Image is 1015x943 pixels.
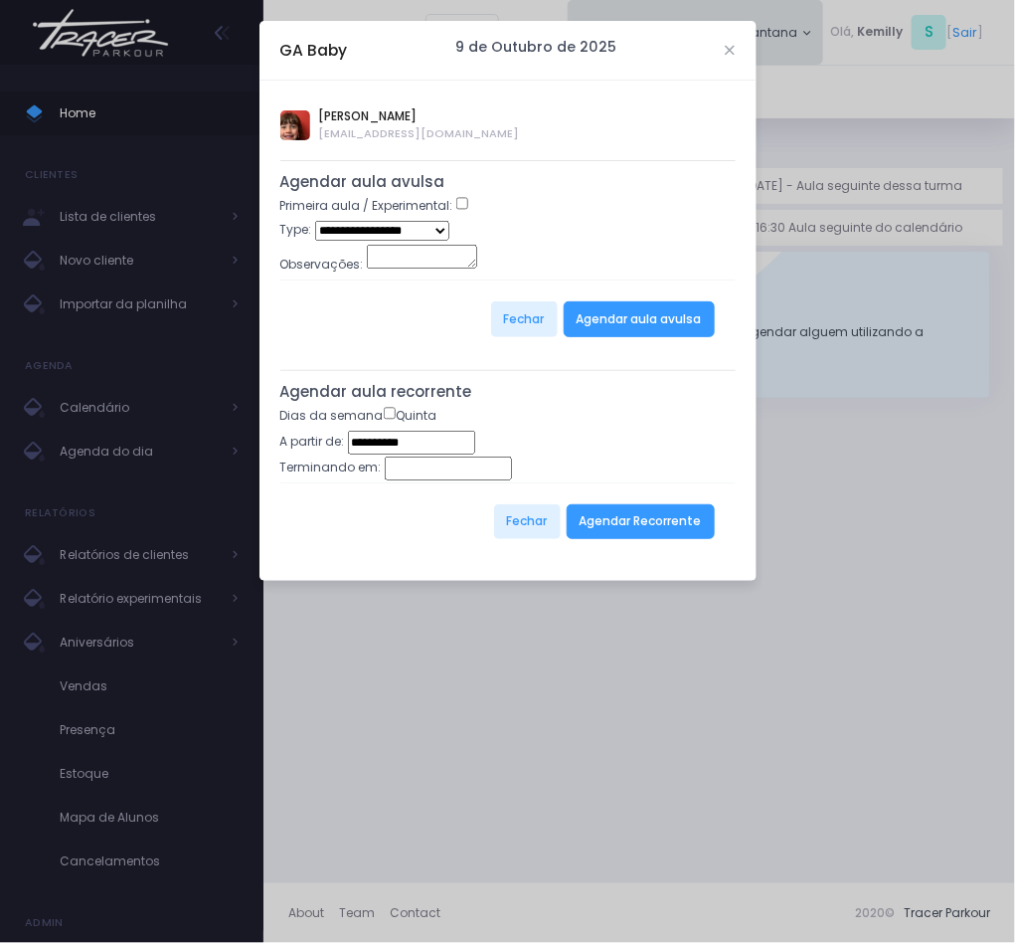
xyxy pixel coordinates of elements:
input: Quinta [384,407,397,420]
h5: GA Baby [280,39,348,62]
label: Primeira aula / Experimental: [280,197,453,215]
form: Dias da semana [280,407,736,561]
button: Agendar aula avulsa [564,301,715,337]
button: Agendar Recorrente [567,504,715,540]
label: Observações: [280,256,364,274]
label: Type: [280,221,312,239]
button: Fechar [494,504,561,540]
button: Fechar [491,301,558,337]
button: Close [726,46,736,56]
h5: Agendar aula avulsa [280,173,736,191]
span: [EMAIL_ADDRESS][DOMAIN_NAME] [319,125,520,142]
span: [PERSON_NAME] [319,107,520,125]
h5: Agendar aula recorrente [280,383,736,401]
label: A partir de: [280,433,345,451]
label: Terminando em: [280,459,382,476]
h6: 9 de Outubro de 2025 [456,39,617,56]
label: Quinta [384,407,437,425]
